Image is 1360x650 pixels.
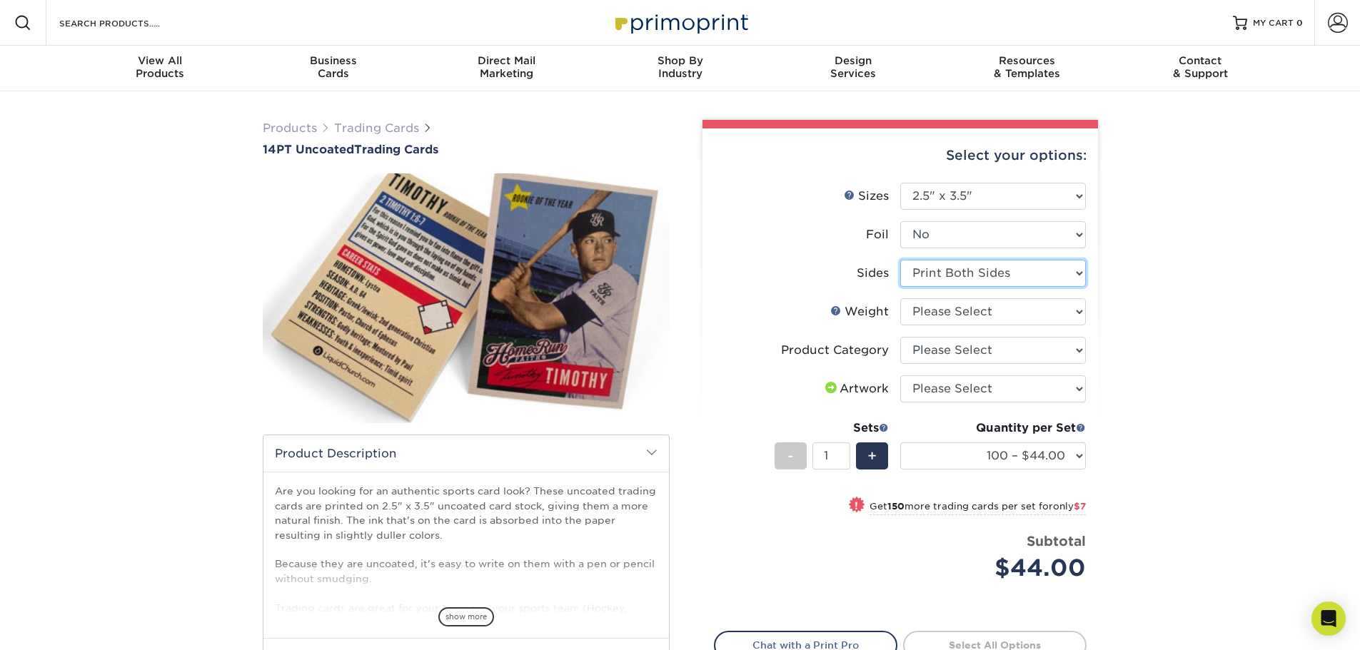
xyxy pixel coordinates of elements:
[593,54,767,80] div: Industry
[767,46,940,91] a: DesignServices
[609,7,752,38] img: Primoprint
[767,54,940,67] span: Design
[593,54,767,67] span: Shop By
[940,54,1114,80] div: & Templates
[857,265,889,282] div: Sides
[74,54,247,67] span: View All
[775,420,889,437] div: Sets
[767,54,940,80] div: Services
[275,484,658,644] p: Are you looking for an authentic sports card look? These uncoated trading cards are printed on 2....
[263,158,670,439] img: 14PT Uncoated 01
[74,54,247,80] div: Products
[1114,54,1287,80] div: & Support
[830,303,889,320] div: Weight
[1027,533,1086,549] strong: Subtotal
[1296,18,1303,28] span: 0
[246,54,420,67] span: Business
[870,501,1086,515] small: Get more trading cards per set for
[263,143,670,156] h1: Trading Cards
[263,435,669,472] h2: Product Description
[246,54,420,80] div: Cards
[334,121,419,135] a: Trading Cards
[867,445,877,467] span: +
[58,14,197,31] input: SEARCH PRODUCTS.....
[438,607,494,626] span: show more
[263,143,670,156] a: 14PT UncoatedTrading Cards
[246,46,420,91] a: BusinessCards
[1053,501,1086,512] span: only
[263,121,317,135] a: Products
[1074,501,1086,512] span: $7
[866,226,889,243] div: Foil
[74,46,247,91] a: View AllProducts
[822,380,889,397] div: Artwork
[593,46,767,91] a: Shop ByIndustry
[940,46,1114,91] a: Resources& Templates
[1114,46,1287,91] a: Contact& Support
[844,188,889,205] div: Sizes
[1311,601,1346,636] div: Open Intercom Messenger
[781,342,889,359] div: Product Category
[911,551,1086,585] div: $44.00
[1253,17,1294,29] span: MY CART
[940,54,1114,67] span: Resources
[714,128,1087,183] div: Select your options:
[263,143,354,156] span: 14PT Uncoated
[855,498,858,513] span: !
[900,420,1086,437] div: Quantity per Set
[420,54,593,67] span: Direct Mail
[1114,54,1287,67] span: Contact
[420,54,593,80] div: Marketing
[787,445,794,467] span: -
[420,46,593,91] a: Direct MailMarketing
[887,501,905,512] strong: 150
